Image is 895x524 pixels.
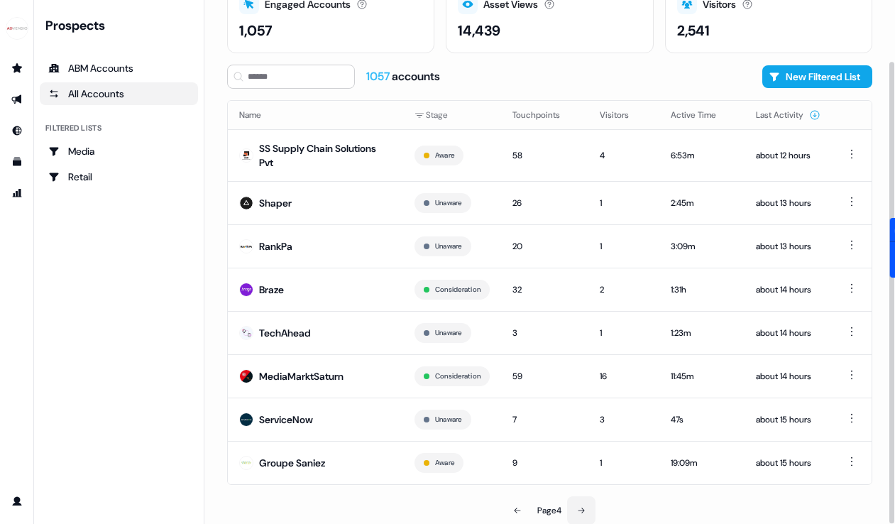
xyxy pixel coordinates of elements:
div: All Accounts [48,87,190,101]
div: 6:53m [671,148,733,163]
a: Go to attribution [6,182,28,204]
div: about 12 hours [756,148,820,163]
button: Visitors [600,102,646,128]
button: Last Activity [756,102,820,128]
div: ABM Accounts [48,61,190,75]
div: 3 [512,326,577,340]
div: 2 [600,283,648,297]
div: 19:09m [671,456,733,470]
button: New Filtered List [762,65,872,88]
div: 1 [600,326,648,340]
div: 3:09m [671,239,733,253]
button: Aware [435,457,454,469]
a: Go to templates [6,151,28,173]
div: 2,541 [677,20,710,41]
div: Prospects [45,17,198,34]
div: 14,439 [458,20,500,41]
div: 1 [600,196,648,210]
button: Consideration [435,283,481,296]
a: Go to Retail [40,165,198,188]
a: Go to Media [40,140,198,163]
div: about 15 hours [756,456,820,470]
div: about 14 hours [756,326,820,340]
button: Unaware [435,413,462,426]
div: Groupe Saniez [259,456,325,470]
div: 9 [512,456,577,470]
span: 1057 [366,69,392,84]
div: 11:45m [671,369,733,383]
button: Aware [435,149,454,162]
div: Media [48,144,190,158]
a: Go to prospects [6,57,28,80]
a: ABM Accounts [40,57,198,80]
button: Touchpoints [512,102,577,128]
div: 16 [600,369,648,383]
th: Name [228,101,403,129]
a: Go to Inbound [6,119,28,142]
button: Unaware [435,197,462,209]
div: RankPa [259,239,292,253]
button: Unaware [435,327,462,339]
div: Page 4 [537,503,561,518]
div: Filtered lists [45,122,101,134]
div: TechAhead [259,326,311,340]
div: about 13 hours [756,239,820,253]
div: 58 [512,148,577,163]
div: 1:31h [671,283,733,297]
div: 59 [512,369,577,383]
div: Retail [48,170,190,184]
div: ServiceNow [259,413,313,427]
div: 26 [512,196,577,210]
a: Go to outbound experience [6,88,28,111]
div: Braze [259,283,284,297]
div: 1 [600,456,648,470]
div: about 14 hours [756,283,820,297]
div: 3 [600,413,648,427]
div: about 15 hours [756,413,820,427]
button: Consideration [435,370,481,383]
a: Go to profile [6,490,28,513]
a: All accounts [40,82,198,105]
div: MediaMarktSaturn [259,369,344,383]
button: Active Time [671,102,733,128]
div: 7 [512,413,577,427]
button: Unaware [435,240,462,253]
div: about 13 hours [756,196,820,210]
div: 1,057 [239,20,273,41]
div: 4 [600,148,648,163]
div: Stage [414,108,490,122]
div: Shaper [259,196,292,210]
div: about 14 hours [756,369,820,383]
div: accounts [366,69,440,84]
div: 1 [600,239,648,253]
div: 32 [512,283,577,297]
div: 2:45m [671,196,733,210]
div: 1:23m [671,326,733,340]
div: SS Supply Chain Solutions Pvt [259,141,392,170]
div: 20 [512,239,577,253]
div: 47s [671,413,733,427]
